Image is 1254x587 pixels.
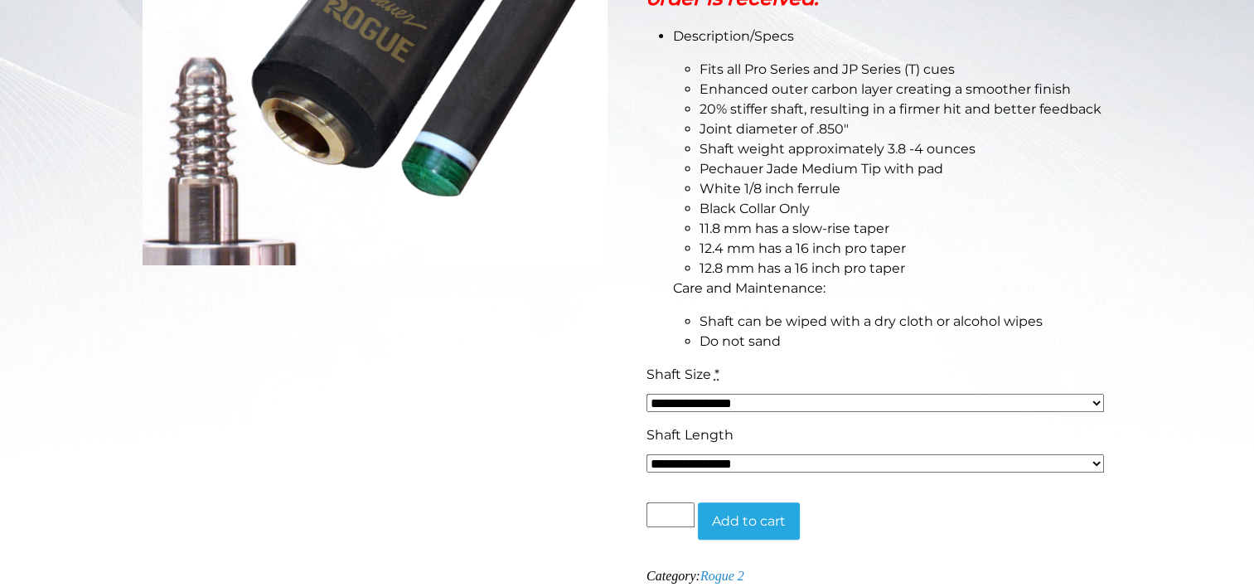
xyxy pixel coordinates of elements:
span: Enhanced outer carbon layer creating a smoother finish [700,81,1071,97]
span: Shaft weight approximately 3.8 -4 ounces [700,141,976,157]
span: Shaft can be wiped with a dry cloth or alcohol wipes [700,313,1043,329]
span: 11.8 mm has a slow-rise taper [700,221,889,236]
span: Shaft Length [646,427,734,443]
input: Product quantity [646,502,695,527]
span: Shaft Size [646,366,711,382]
button: Add to cart [698,502,800,541]
span: Care and Maintenance: [673,280,826,296]
li: Fits all Pro Series and JP Series (T) cues [700,60,1112,80]
span: White 1/8 inch ferrule [700,181,840,196]
span: Pechauer Jade Medium Tip with pad [700,161,943,177]
span: Joint diameter of .850″ [700,121,849,137]
abbr: required [714,366,719,382]
span: Black Collar Only [700,201,810,216]
span: 20% stiffer shaft, resulting in a firmer hit and better feedback [700,101,1101,117]
span: 12.8 mm has a 16 inch pro taper [700,260,905,276]
span: Category: [646,569,744,583]
span: 12.4 mm has a 16 inch pro taper [700,240,906,256]
span: Description/Specs [673,28,794,44]
a: Rogue 2 [700,569,744,583]
span: Do not sand [700,333,781,349]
